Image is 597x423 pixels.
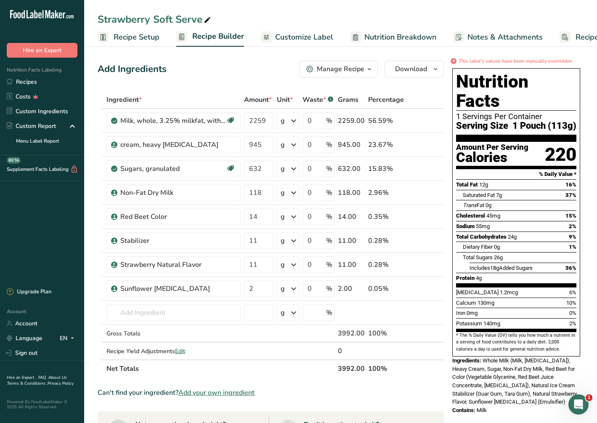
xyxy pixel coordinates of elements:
section: % Daily Value * [456,169,576,179]
span: Amount [244,95,272,105]
div: 23.67% [368,140,404,150]
div: Calories [456,152,528,164]
span: 55mg [476,223,490,229]
span: Milk [477,407,487,413]
span: Total Sugars [463,254,493,261]
span: Ingredient [106,95,142,105]
span: 4g [476,275,482,281]
span: 0% [569,310,576,316]
span: Iron [456,310,465,316]
th: 100% [366,359,406,377]
span: Total Fat [456,181,478,188]
span: Protein [456,275,475,281]
div: Sunflower [MEDICAL_DATA] [120,284,226,294]
div: 0.35% [368,212,404,222]
div: 220 [545,144,576,166]
div: Stabilizer [120,236,226,246]
div: 100% [368,328,404,338]
div: 15.83% [368,164,404,174]
span: 2% [569,320,576,327]
span: Download [395,64,427,74]
span: Customize Label [275,32,333,43]
span: 1 [586,394,592,401]
div: BETA [7,157,21,164]
span: 12g [479,181,488,188]
span: Edit [175,347,185,355]
div: EN [60,333,77,343]
div: g [281,188,285,198]
span: Recipe Builder [192,31,244,42]
span: 130mg [478,300,494,306]
span: Whole Milk (Milk, [MEDICAL_DATA]), Heavy Cream, Sugar, Non-Fat Dry Milk, Red Beet for Color (Vege... [452,357,577,405]
span: Contains: [452,407,475,413]
div: 0 [338,346,365,356]
div: 0.05% [368,284,404,294]
div: 118.00 [338,188,365,198]
button: Download [385,61,444,77]
div: g [281,116,285,126]
span: 16% [565,181,576,188]
div: 56.59% [368,116,404,126]
div: 0.28% [368,236,404,246]
div: Red Beet Color [120,212,226,222]
span: Total Carbohydrates [456,234,507,240]
a: Terms & Conditions . [7,380,48,386]
span: 24g [508,234,517,240]
a: Customize Label [261,28,333,47]
a: Privacy Policy [48,380,74,386]
div: 1 Servings Per Container [456,112,576,121]
h1: Nutrition Facts [456,72,576,111]
span: Add your own ingredient [178,388,255,398]
a: About Us . [7,375,67,386]
div: Add Ingredients [98,62,167,76]
span: 18g [490,265,499,271]
span: 15% [565,213,576,219]
div: 945.00 [338,140,365,150]
div: g [281,212,285,222]
span: 0g [494,244,500,250]
span: 6% [569,289,576,295]
div: g [281,164,285,174]
th: Net Totals [105,359,336,377]
span: Recipe Setup [114,32,159,43]
span: 9% [569,234,576,240]
button: Manage Recipe [299,61,378,77]
div: Amount Per Serving [456,144,528,152]
span: 7g [496,192,502,198]
i: Trans [463,202,477,208]
div: Gross Totals [106,329,241,338]
span: Percentage [368,95,404,105]
span: 36% [565,265,576,271]
span: 37% [565,192,576,198]
div: 2.00 [338,284,365,294]
span: 45mg [486,213,500,219]
div: 0.28% [368,260,404,270]
div: 11.00 [338,260,365,270]
span: Nutrition Breakdown [364,32,436,43]
div: Non-Fat Dry Milk [120,188,226,198]
button: Hire an Expert [7,43,77,58]
span: Potassium [456,320,482,327]
span: Dietary Fiber [463,244,493,250]
div: Strawberry Natural Flavor [120,260,226,270]
a: Notes & Attachments [453,28,543,47]
i: This label's values have been manually overridden [458,57,572,65]
span: Serving Size [456,121,508,131]
div: Upgrade Plan [7,288,51,296]
div: Can't find your ingredient? [98,388,444,398]
span: Sodium [456,223,475,229]
span: 2% [569,223,576,229]
div: Powered By FoodLabelMaker © 2025 All Rights Reserved [7,399,77,410]
span: Ingredients: [452,357,481,364]
div: g [281,260,285,270]
div: Sugars, granulated [120,164,226,174]
span: Calcium [456,300,476,306]
div: Milk, whole, 3.25% milkfat, with added [MEDICAL_DATA] [120,116,226,126]
span: [MEDICAL_DATA] [456,289,499,295]
a: Recipe Setup [98,28,159,47]
div: Recipe Yield Adjustments [106,347,241,356]
a: Recipe Builder [176,27,244,47]
div: g [281,140,285,150]
div: 3992.00 [338,328,365,338]
div: g [281,284,285,294]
